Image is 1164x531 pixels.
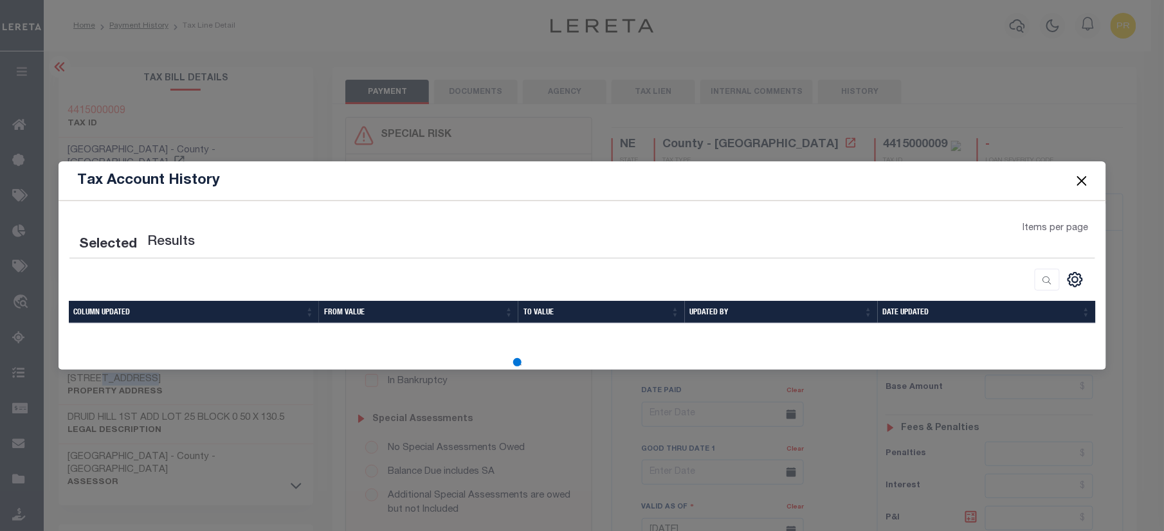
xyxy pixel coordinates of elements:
button: Close [1073,172,1090,189]
span: Items per page [1023,222,1089,236]
th: Date Updated [878,301,1096,323]
th: TO Value [518,301,685,323]
th: From Value [319,301,518,323]
th: Updated By [685,301,878,323]
h5: Tax Account History [78,172,221,190]
th: Column Updated [69,301,320,323]
div: Selected [80,235,138,255]
label: Results [148,232,196,253]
